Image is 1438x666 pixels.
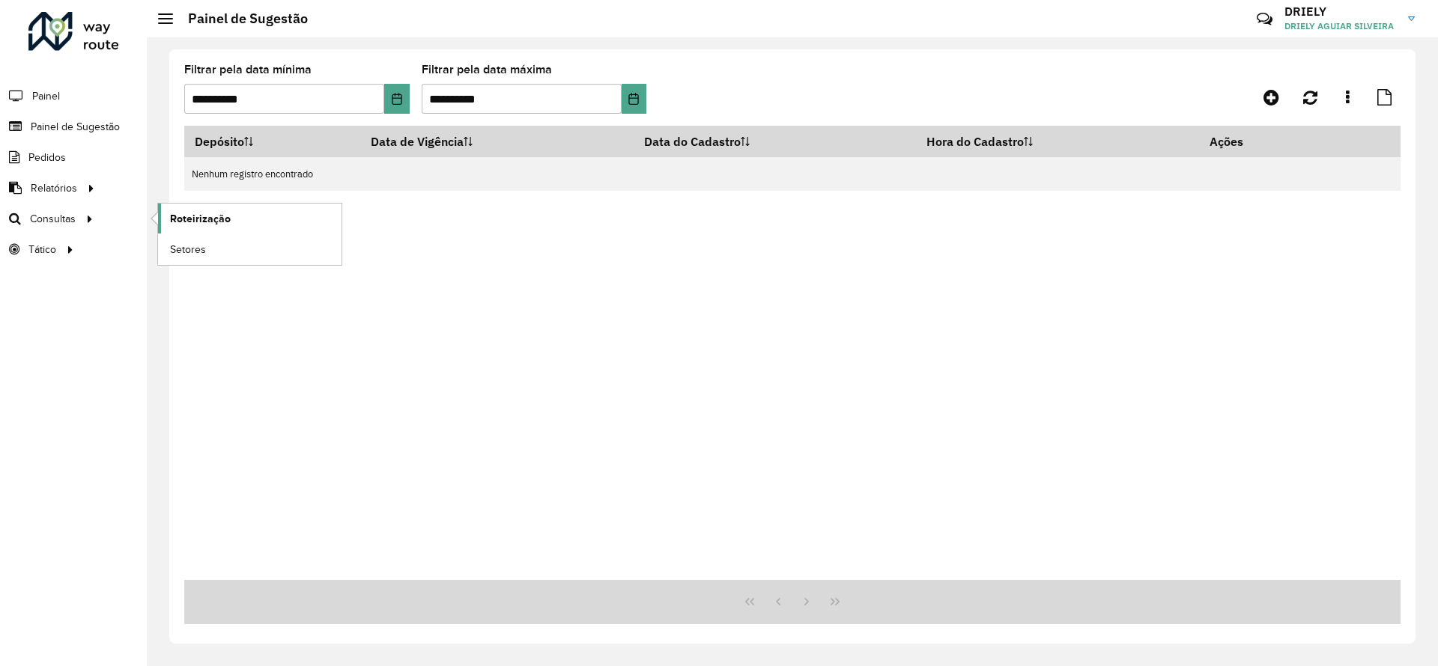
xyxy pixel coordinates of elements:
[1284,4,1397,19] h3: DRIELY
[158,204,342,233] a: Roteirização
[422,61,552,79] label: Filtrar pela data máxima
[31,119,120,135] span: Painel de Sugestão
[28,242,56,257] span: Tático
[184,157,1401,191] td: Nenhum registro encontrado
[622,84,646,114] button: Choose Date
[170,211,231,227] span: Roteirização
[634,126,916,157] th: Data do Cadastro
[1249,3,1281,35] a: Contato Rápido
[173,10,308,27] h2: Painel de Sugestão
[1284,19,1397,33] span: DRIELY AGUIAR SILVEIRA
[30,211,76,227] span: Consultas
[361,126,634,157] th: Data de Vigência
[184,61,312,79] label: Filtrar pela data mínima
[31,180,77,196] span: Relatórios
[158,234,342,264] a: Setores
[28,150,66,165] span: Pedidos
[32,88,60,104] span: Painel
[916,126,1200,157] th: Hora do Cadastro
[170,242,206,257] span: Setores
[384,84,409,114] button: Choose Date
[1199,126,1289,157] th: Ações
[184,126,361,157] th: Depósito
